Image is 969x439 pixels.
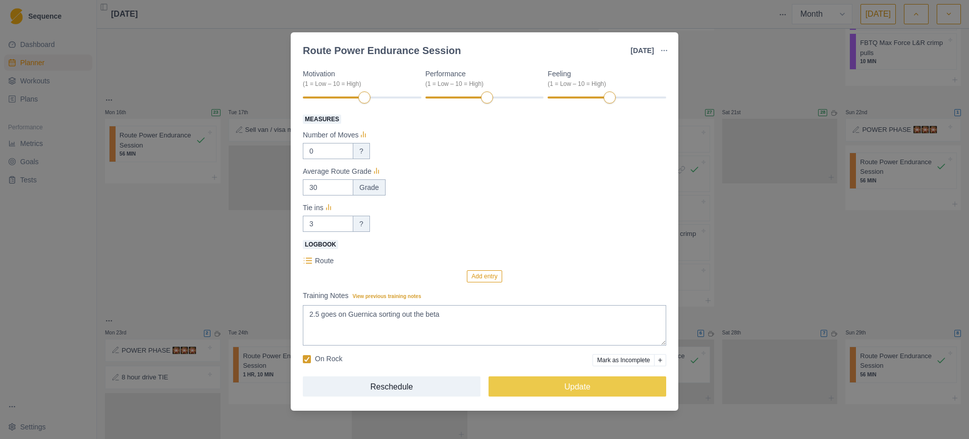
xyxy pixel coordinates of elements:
p: Route [315,256,334,266]
p: Number of Moves [303,130,358,140]
textarea: 2.5 goes on Guernica sorting out the beta [303,305,666,346]
button: Mark as Incomplete [593,354,655,366]
div: Grade [353,179,386,196]
p: Tie ins [303,203,324,213]
label: Performance [425,69,538,88]
label: Training Notes [303,290,660,301]
div: ? [353,216,370,232]
button: Add reason [654,354,666,366]
p: Average Route Grade [303,166,371,177]
div: (1 = Low – 10 = High) [425,79,538,88]
div: (1 = Low – 10 = High) [303,79,415,88]
span: Measures [303,115,341,124]
label: Feeling [548,69,660,88]
button: Reschedule [303,376,480,397]
div: Route Power Endurance Session [303,43,461,58]
div: ? [353,143,370,159]
p: On Rock [315,354,342,364]
p: [DATE] [631,45,654,56]
div: (1 = Low – 10 = High) [548,79,660,88]
span: Logbook [303,240,338,249]
label: Motivation [303,69,415,88]
button: Add entry [467,270,502,282]
button: Update [489,376,666,397]
span: View previous training notes [353,294,421,299]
